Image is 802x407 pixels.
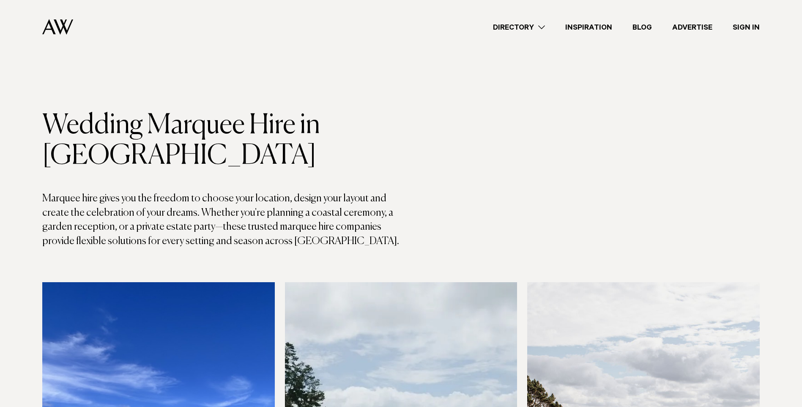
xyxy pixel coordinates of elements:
a: Blog [622,22,662,33]
a: Directory [483,22,555,33]
h1: Wedding Marquee Hire in [GEOGRAPHIC_DATA] [42,110,401,171]
p: Marquee hire gives you the freedom to choose your location, design your layout and create the cel... [42,192,401,248]
a: Advertise [662,22,723,33]
a: Inspiration [555,22,622,33]
a: Sign In [723,22,770,33]
img: Auckland Weddings Logo [42,19,73,35]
